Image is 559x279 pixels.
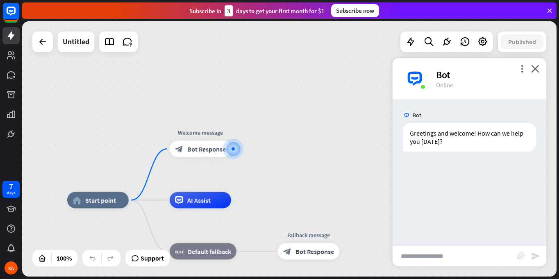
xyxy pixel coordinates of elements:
[141,252,164,265] span: Support
[518,65,526,73] i: more_vert
[403,123,536,152] div: Greetings and welcome! How can we help you [DATE]?
[5,261,18,274] div: KA
[73,196,81,204] i: home_2
[187,196,211,204] span: AI Assist
[7,190,15,196] div: days
[85,196,116,204] span: Start point
[54,252,74,265] div: 100%
[517,252,525,260] i: block_attachment
[164,128,237,136] div: Welcome message
[187,145,226,153] span: Bot Response
[188,247,231,255] span: Default fallback
[436,81,536,89] div: Online
[7,3,31,28] button: Open LiveChat chat widget
[331,4,379,17] div: Subscribe now
[175,145,183,153] i: block_bot_response
[531,65,539,73] i: close
[295,247,334,255] span: Bot Response
[501,34,543,49] button: Published
[531,251,541,261] i: send
[225,5,233,16] div: 3
[413,111,421,119] span: Bot
[9,183,13,190] div: 7
[189,5,325,16] div: Subscribe in days to get your first month for $1
[2,181,20,198] a: 7 days
[175,247,184,255] i: block_fallback
[272,231,345,239] div: Fallback message
[283,247,291,255] i: block_bot_response
[436,68,536,81] div: Bot
[63,32,89,52] div: Untitled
